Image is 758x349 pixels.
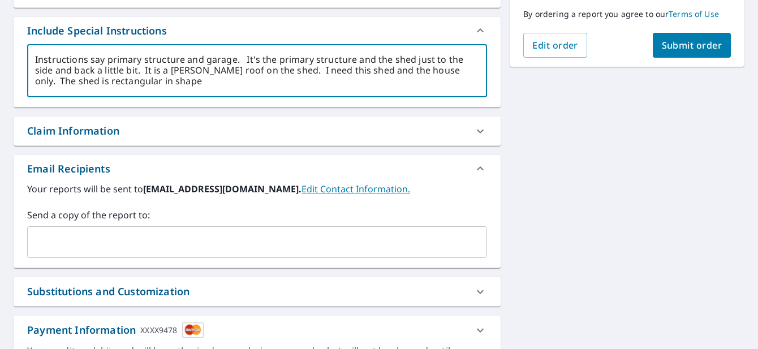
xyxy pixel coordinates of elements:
[182,322,204,338] img: cardImage
[140,322,177,338] div: XXXX9478
[669,8,719,19] a: Terms of Use
[523,33,587,58] button: Edit order
[27,322,204,338] div: Payment Information
[14,117,501,145] div: Claim Information
[302,183,410,195] a: EditContactInfo
[14,155,501,182] div: Email Recipients
[27,208,487,222] label: Send a copy of the report to:
[27,23,167,38] div: Include Special Instructions
[35,55,479,87] textarea: Instructions say primary structure and garage. It's the primary structure and the shed just to th...
[27,161,110,176] div: Email Recipients
[532,39,578,51] span: Edit order
[523,9,731,19] p: By ordering a report you agree to our
[662,39,722,51] span: Submit order
[14,316,501,344] div: Payment InformationXXXX9478cardImage
[27,182,487,196] label: Your reports will be sent to
[653,33,731,58] button: Submit order
[14,277,501,306] div: Substitutions and Customization
[27,123,119,139] div: Claim Information
[27,284,189,299] div: Substitutions and Customization
[14,17,501,44] div: Include Special Instructions
[143,183,302,195] b: [EMAIL_ADDRESS][DOMAIN_NAME].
